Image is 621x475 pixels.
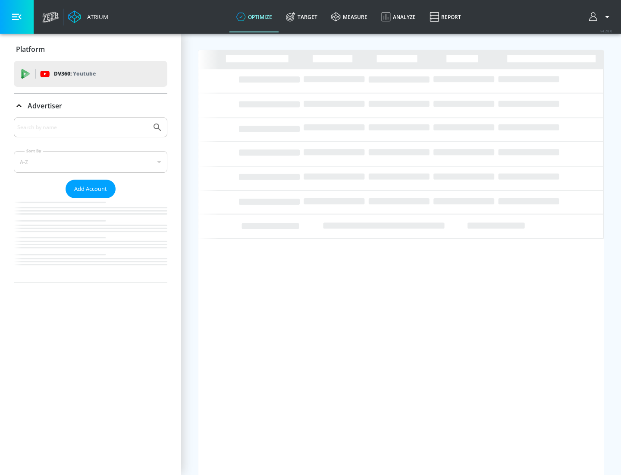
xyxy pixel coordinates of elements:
nav: list of Advertiser [14,198,167,282]
span: v 4.28.0 [600,28,612,33]
input: Search by name [17,122,148,133]
a: Atrium [68,10,108,23]
div: DV360: Youtube [14,61,167,87]
p: Youtube [73,69,96,78]
a: Target [279,1,324,32]
a: Analyze [374,1,423,32]
a: measure [324,1,374,32]
p: Platform [16,44,45,54]
span: Add Account [74,184,107,194]
a: Report [423,1,468,32]
button: Add Account [66,180,116,198]
label: Sort By [25,148,43,154]
div: Advertiser [14,94,167,118]
p: DV360: [54,69,96,79]
p: Advertiser [28,101,62,111]
a: optimize [229,1,279,32]
div: Atrium [84,13,108,21]
div: Platform [14,37,167,61]
div: A-Z [14,151,167,173]
div: Advertiser [14,117,167,282]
